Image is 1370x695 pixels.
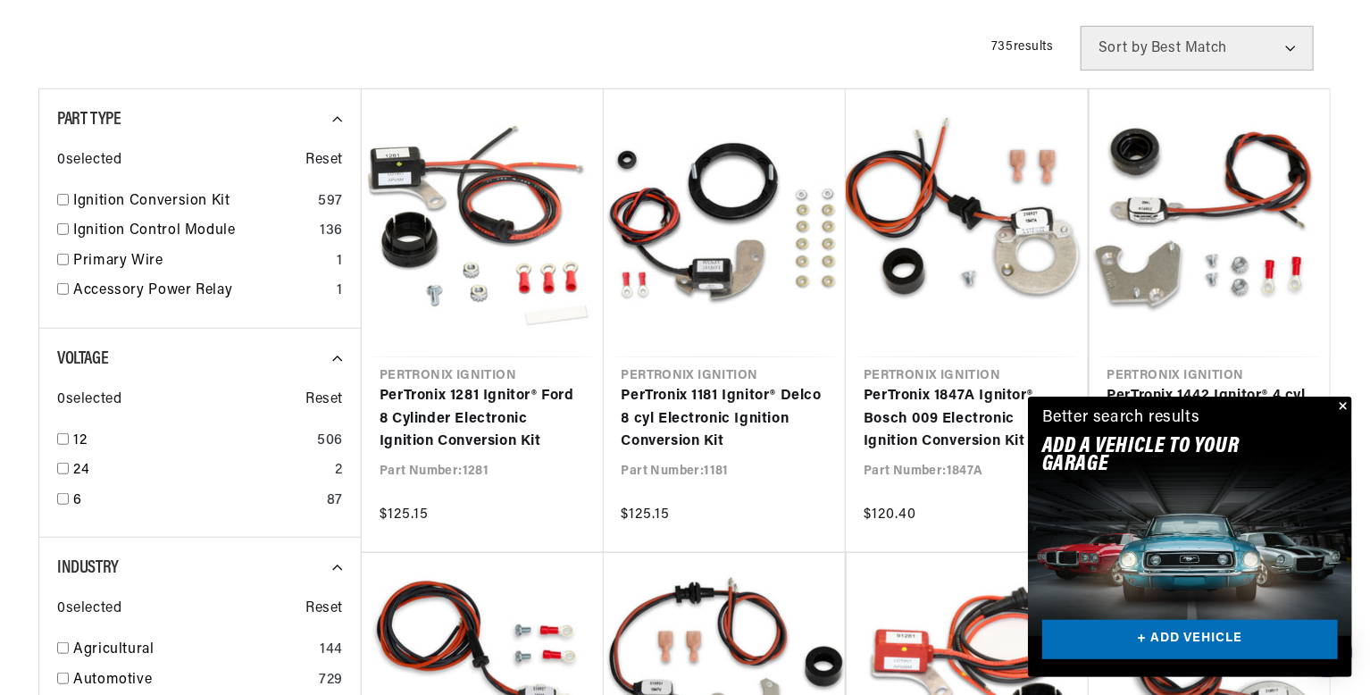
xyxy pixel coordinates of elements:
a: Ignition Conversion Kit [73,190,311,214]
div: 1 [337,250,343,273]
span: 0 selected [57,149,121,172]
div: Better search results [1042,406,1200,431]
span: Voltage [57,350,108,368]
h2: Add A VEHICLE to your garage [1042,438,1293,474]
a: Shipping FAQs [18,299,339,327]
span: Sort by [1099,41,1148,55]
a: PerTronix 1181 Ignitor® Delco 8 cyl Electronic Ignition Conversion Kit [622,385,829,454]
a: POWERED BY ENCHANT [246,515,344,532]
a: 12 [73,430,310,453]
a: Payment, Pricing, and Promotions FAQ [18,447,339,474]
a: PerTronix 1281 Ignitor® Ford 8 Cylinder Electronic Ignition Conversion Kit [380,385,586,454]
a: Ignition Control Module [73,220,313,243]
button: Contact Us [18,478,339,509]
div: 144 [320,639,343,662]
a: Accessory Power Relay [73,280,330,303]
a: PerTronix 1847A Ignitor® Bosch 009 Electronic Ignition Conversion Kit [864,385,1070,454]
div: 597 [318,190,343,214]
a: + ADD VEHICLE [1042,620,1338,660]
span: 735 results [991,40,1054,54]
div: JBA Performance Exhaust [18,197,339,214]
a: PerTronix 1442 Ignitor® 4 cyl IHC Distributor Electronic Ignition Conversion Kit [1107,385,1313,454]
a: Primary Wire [73,250,330,273]
button: Close [1331,397,1352,418]
a: Automotive [73,669,312,692]
a: FAQ [18,152,339,180]
select: Sort by [1081,26,1314,71]
div: Shipping [18,272,339,289]
div: 136 [320,220,343,243]
a: Orders FAQ [18,373,339,400]
span: 0 selected [57,598,121,621]
span: 0 selected [57,389,121,412]
span: Industry [57,559,119,577]
div: 1 [337,280,343,303]
a: 6 [73,490,320,513]
div: 2 [335,459,343,482]
div: Ignition Products [18,124,339,141]
div: 506 [317,430,343,453]
div: Payment, Pricing, and Promotions [18,419,339,436]
a: 24 [73,459,328,482]
a: Agricultural [73,639,313,662]
div: Orders [18,345,339,362]
span: Reset [305,389,343,412]
span: Part Type [57,111,121,129]
span: Reset [305,598,343,621]
div: 729 [319,669,343,692]
a: FAQs [18,226,339,254]
div: 87 [327,490,343,513]
span: Reset [305,149,343,172]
